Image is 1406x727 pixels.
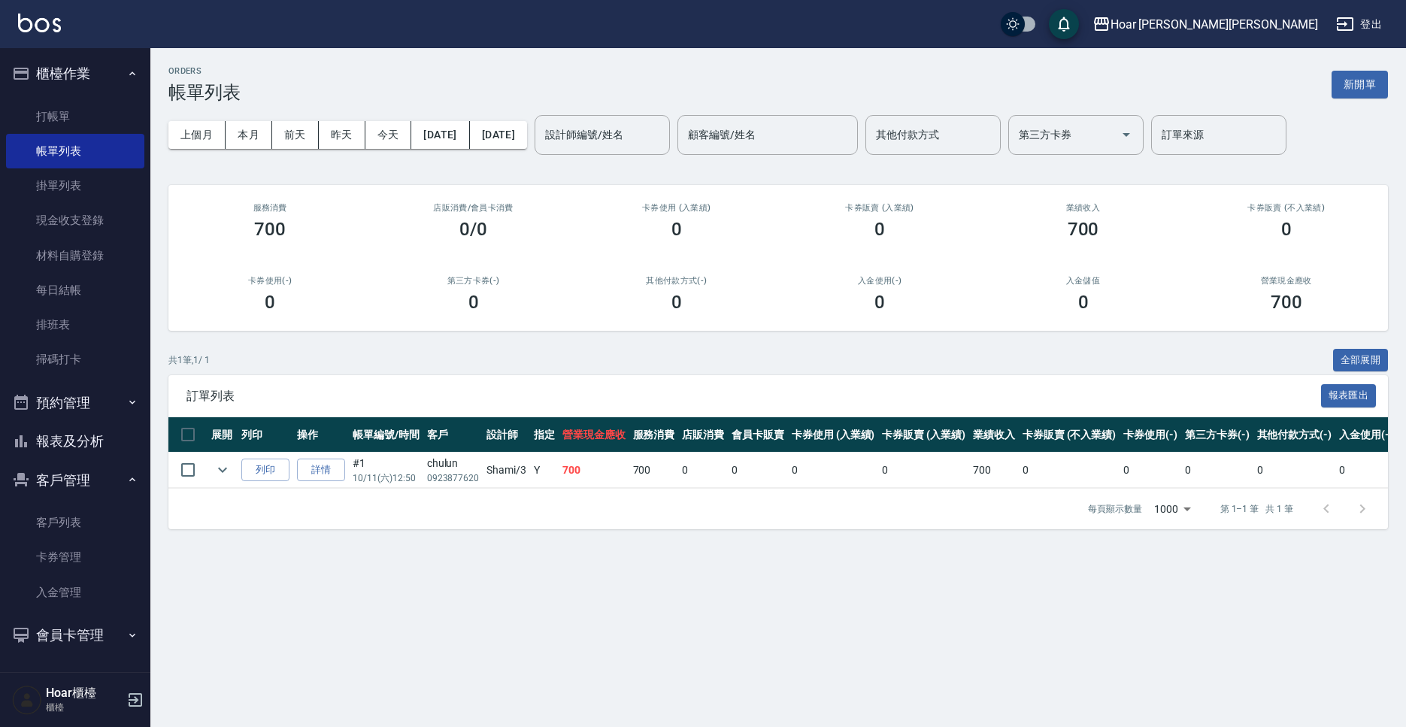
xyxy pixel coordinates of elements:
[6,575,144,610] a: 入金管理
[427,471,480,485] p: 0923877620
[468,292,479,313] h3: 0
[12,685,42,715] img: Person
[796,203,963,213] h2: 卡券販賣 (入業績)
[874,292,885,313] h3: 0
[1181,453,1253,488] td: 0
[671,292,682,313] h3: 0
[1111,15,1318,34] div: Hoar [PERSON_NAME][PERSON_NAME]
[6,342,144,377] a: 掃碼打卡
[629,417,679,453] th: 服務消費
[319,121,365,149] button: 昨天
[1330,11,1388,38] button: 登出
[1220,502,1293,516] p: 第 1–1 筆 共 1 筆
[1019,453,1120,488] td: 0
[1271,292,1302,313] h3: 700
[1253,453,1336,488] td: 0
[1120,453,1181,488] td: 0
[1332,77,1388,91] a: 新開單
[6,461,144,500] button: 客戶管理
[1049,9,1079,39] button: save
[411,121,469,149] button: [DATE]
[969,453,1019,488] td: 700
[254,219,286,240] h3: 700
[874,219,885,240] h3: 0
[168,353,210,367] p: 共 1 筆, 1 / 1
[168,82,241,103] h3: 帳單列表
[593,203,760,213] h2: 卡券使用 (入業績)
[272,121,319,149] button: 前天
[530,417,559,453] th: 指定
[999,203,1166,213] h2: 業績收入
[6,134,144,168] a: 帳單列表
[211,459,234,481] button: expand row
[559,417,629,453] th: 營業現金應收
[1068,219,1099,240] h3: 700
[878,417,969,453] th: 卡券販賣 (入業績)
[1078,292,1089,313] h3: 0
[18,14,61,32] img: Logo
[349,417,423,453] th: 帳單編號/時間
[168,121,226,149] button: 上個月
[728,453,788,488] td: 0
[1019,417,1120,453] th: 卡券販賣 (不入業績)
[969,417,1019,453] th: 業績收入
[1203,203,1370,213] h2: 卡券販賣 (不入業績)
[678,417,728,453] th: 店販消費
[788,453,879,488] td: 0
[186,389,1321,404] span: 訂單列表
[1086,9,1324,40] button: Hoar [PERSON_NAME][PERSON_NAME]
[878,453,969,488] td: 0
[1321,384,1377,407] button: 報表匯出
[6,540,144,574] a: 卡券管理
[46,686,123,701] h5: Hoar櫃檯
[353,471,420,485] p: 10/11 (六) 12:50
[6,383,144,423] button: 預約管理
[629,453,679,488] td: 700
[470,121,527,149] button: [DATE]
[1333,349,1389,372] button: 全部展開
[297,459,345,482] a: 詳情
[530,453,559,488] td: Y
[389,203,556,213] h2: 店販消費 /會員卡消費
[168,66,241,76] h2: ORDERS
[788,417,879,453] th: 卡券使用 (入業績)
[365,121,412,149] button: 今天
[6,203,144,238] a: 現金收支登錄
[1203,276,1370,286] h2: 營業現金應收
[6,99,144,134] a: 打帳單
[1088,502,1142,516] p: 每頁顯示數量
[999,276,1166,286] h2: 入金儲值
[389,276,556,286] h2: 第三方卡券(-)
[226,121,272,149] button: 本月
[671,219,682,240] h3: 0
[1114,123,1138,147] button: Open
[1148,489,1196,529] div: 1000
[423,417,483,453] th: 客戶
[46,701,123,714] p: 櫃檯
[483,417,530,453] th: 設計師
[1335,453,1397,488] td: 0
[186,276,353,286] h2: 卡券使用(-)
[6,307,144,342] a: 排班表
[293,417,349,453] th: 操作
[6,168,144,203] a: 掛單列表
[186,203,353,213] h3: 服務消費
[459,219,487,240] h3: 0/0
[238,417,293,453] th: 列印
[6,422,144,461] button: 報表及分析
[1181,417,1253,453] th: 第三方卡券(-)
[241,459,289,482] button: 列印
[1281,219,1292,240] h3: 0
[427,456,480,471] div: chulun
[349,453,423,488] td: #1
[208,417,238,453] th: 展開
[6,505,144,540] a: 客戶列表
[6,54,144,93] button: 櫃檯作業
[1321,388,1377,402] a: 報表匯出
[265,292,275,313] h3: 0
[593,276,760,286] h2: 其他付款方式(-)
[728,417,788,453] th: 會員卡販賣
[1335,417,1397,453] th: 入金使用(-)
[678,453,728,488] td: 0
[1332,71,1388,98] button: 新開單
